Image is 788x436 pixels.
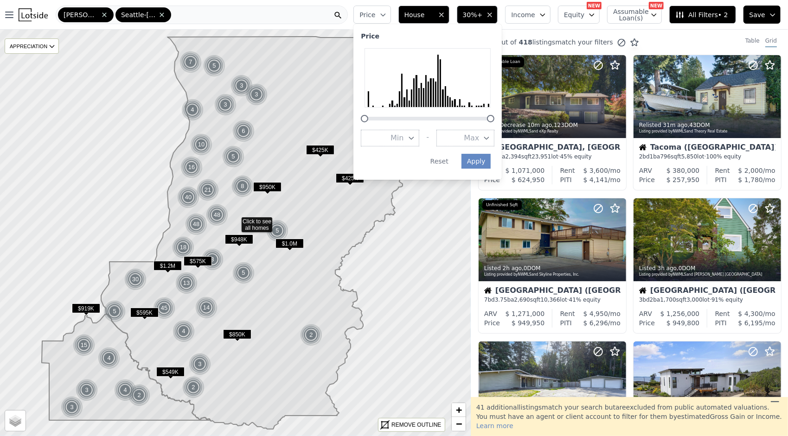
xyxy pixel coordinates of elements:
[666,167,699,174] span: $ 380,000
[560,309,575,318] div: Rent
[514,297,530,303] span: 2,690
[727,175,775,184] div: /mo
[666,176,699,183] span: $ 257,950
[72,303,100,317] div: $919K
[245,83,268,106] div: 3
[130,308,159,321] div: $595K
[484,309,497,318] div: ARV
[639,166,652,175] div: ARV
[738,176,763,183] span: $ 1,780
[639,272,776,278] div: Listing provided by NWMLS and [PERSON_NAME] [GEOGRAPHIC_DATA]
[639,265,776,272] div: Listed , 0 DOM
[245,83,268,106] img: g1.png
[232,262,255,284] img: g1.png
[658,265,677,272] time: 2025-08-29 21:28
[476,422,513,430] span: Learn more
[231,75,253,97] div: 3
[482,200,522,210] div: Unfinished Sqft
[154,261,182,274] div: $1.2M
[512,319,545,327] span: $ 949,950
[484,287,621,296] div: [GEOGRAPHIC_DATA] ([GEOGRAPHIC_DATA])
[633,55,781,190] a: Relisted 31m ago,43DOMListing provided byNWMLSand Theory Real EstateHouseTacoma ([GEOGRAPHIC_DATA...
[583,310,608,317] span: $ 4,950
[130,308,159,317] span: $595K
[223,329,251,339] span: $850K
[572,318,621,328] div: /mo
[184,256,212,270] div: $575K
[225,234,253,248] div: $948K
[583,319,608,327] span: $ 6,296
[72,303,100,313] span: $919K
[359,10,375,19] span: Price
[179,51,202,73] div: 7
[639,153,775,160] div: 2 bd 1 ba sqft lot · 100% equity
[223,329,251,343] div: $850K
[177,186,200,209] img: g1.png
[76,379,98,401] div: 3
[153,297,176,319] img: g1.png
[275,239,304,252] div: $1.0M
[153,297,175,319] div: 45
[681,153,697,160] span: 5,850
[361,32,379,41] div: Price
[506,153,521,160] span: 2,394
[686,297,702,303] span: 3,000
[182,376,205,398] img: g1.png
[214,94,237,116] img: g1.png
[503,265,522,272] time: 2025-08-29 22:04
[560,318,572,328] div: PITI
[61,396,83,418] img: g1.png
[572,175,621,184] div: /mo
[456,404,462,416] span: +
[128,384,150,406] div: 2
[512,176,545,183] span: $ 624,950
[560,175,572,184] div: PITI
[484,144,621,153] div: [GEOGRAPHIC_DATA], [GEOGRAPHIC_DATA]
[353,6,391,24] button: Price
[505,6,551,24] button: Income
[639,175,655,184] div: Price
[639,129,776,134] div: Listing provided by NWMLS and Theory Real Estate
[173,320,195,342] div: 4
[391,421,441,429] div: REMOVE OUTLINE
[232,120,255,142] img: g1.png
[675,10,728,19] span: All Filters • 2
[730,309,775,318] div: /mo
[484,296,621,303] div: 7 bd 3.75 ba sqft lot · 41% equity
[461,154,491,169] button: Apply
[195,297,218,319] img: g1.png
[730,166,775,175] div: /mo
[639,121,776,129] div: Relisted , 43 DOM
[457,6,498,24] button: 30%+
[222,145,244,168] div: 5
[666,319,699,327] span: $ 949,800
[124,268,147,291] img: g1.png
[184,256,212,266] span: $575K
[121,10,156,19] span: Seattle-[GEOGRAPHIC_DATA]-[GEOGRAPHIC_DATA]
[506,310,545,317] span: $ 1,271,000
[639,144,647,151] img: House
[214,94,237,116] div: 3
[189,353,211,375] div: 3
[660,297,676,303] span: 1,700
[404,10,434,19] span: House
[478,198,626,334] a: Listed 2h ago,0DOMListing provided byNWMLSand Skyline Properties, Inc.Unfinished SqftHouse[GEOGRA...
[306,145,334,155] span: $425K
[541,297,560,303] span: 10,366
[639,287,775,296] div: [GEOGRAPHIC_DATA] ([GEOGRAPHIC_DATA])
[639,287,647,294] img: House
[172,236,194,259] div: 18
[482,57,524,67] div: Assumable Loan
[175,272,198,294] img: g1.png
[266,220,289,242] img: g1.png
[180,156,203,178] img: g1.png
[73,334,95,356] div: 15
[300,324,322,346] div: 2
[266,220,288,242] div: 5
[124,268,147,291] div: 30
[484,129,621,134] div: Listing provided by NWMLS and eXp Realty
[660,153,671,160] span: 796
[275,239,304,248] span: $1.0M
[306,145,334,158] div: $425K
[471,38,639,47] div: out of listings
